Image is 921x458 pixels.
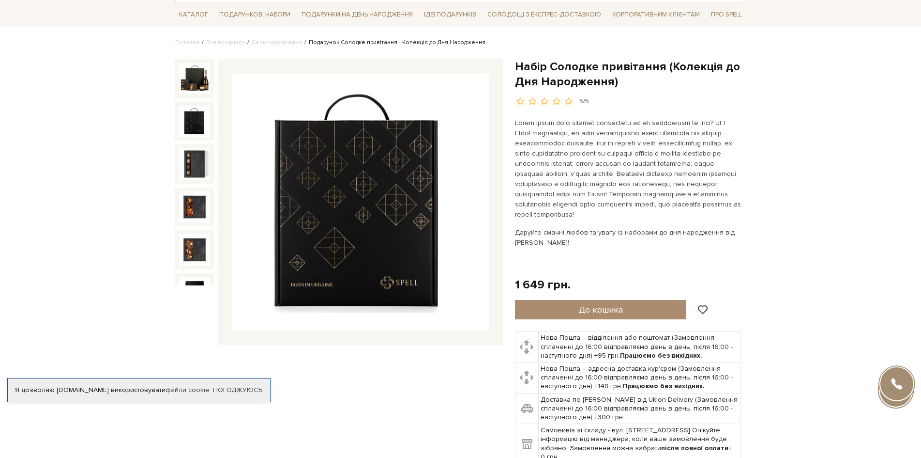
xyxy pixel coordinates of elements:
td: Нова Пошта – відділення або поштомат (Замовлення сплаченні до 16:00 відправляємо день в день, піс... [539,332,740,363]
b: після повної оплати [661,444,728,452]
td: Нова Пошта – адресна доставка кур'єром (Замовлення сплаченні до 16:00 відправляємо день в день, п... [539,363,740,394]
p: Даруйте смачні любов та увагу із наборами до дня народження від [PERSON_NAME]! [515,227,742,248]
a: Солодощі з експрес-доставкою [483,6,605,23]
span: Ідеї подарунків [420,7,480,22]
li: Подарунок Солодке привітання - Колекція до Дня Народження [302,38,485,47]
span: Подарункові набори [215,7,294,22]
p: Lorem ipsum dolo sitamet consectetu ad eli seddoeiusm te inci? Ut l Etdol magnaaliqu, en adm veni... [515,118,742,220]
a: Головна [175,39,199,46]
img: Набір Солодке привітання (Колекція до Дня Народження) [179,148,210,179]
button: До кошика [515,300,687,319]
a: Вся продукція [206,39,245,46]
span: Про Spell [707,7,746,22]
img: Набір Солодке привітання (Колекція до Дня Народження) [232,74,489,331]
span: Каталог [175,7,212,22]
img: Набір Солодке привітання (Колекція до Дня Народження) [179,63,210,94]
b: Працюємо без вихідних. [620,351,702,360]
img: Набір Солодке привітання (Колекція до Дня Народження) [179,191,210,222]
b: Працюємо без вихідних. [622,382,705,390]
h1: Набір Солодке привітання (Колекція до Дня Народження) [515,59,746,89]
span: До кошика [579,304,623,315]
div: Я дозволяю [DOMAIN_NAME] використовувати [8,386,270,395]
a: День народження [252,39,302,46]
a: Погоджуюсь [213,386,262,395]
span: Подарунки на День народження [298,7,417,22]
td: Доставка по [PERSON_NAME] від Uklon Delivery (Замовлення сплаченні до 16:00 відправляємо день в д... [539,393,740,424]
a: файли cookie [166,386,210,394]
div: 1 649 грн. [515,277,571,292]
div: 5/5 [579,97,589,106]
img: Набір Солодке привітання (Колекція до Дня Народження) [179,106,210,137]
img: Набір Солодке привітання (Колекція до Дня Народження) [179,234,210,265]
img: Набір Солодке привітання (Колекція до Дня Народження) [179,277,210,308]
a: Корпоративним клієнтам [608,6,704,23]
